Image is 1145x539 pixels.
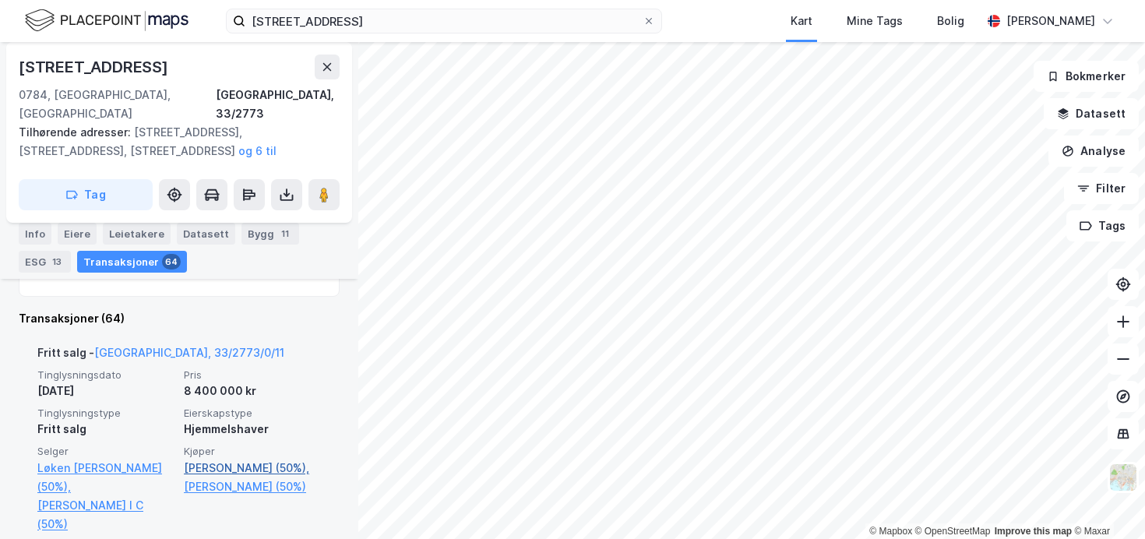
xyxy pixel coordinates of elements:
div: Mine Tags [847,12,903,30]
div: 0784, [GEOGRAPHIC_DATA], [GEOGRAPHIC_DATA] [19,86,216,123]
button: Bokmerker [1034,61,1139,92]
div: [GEOGRAPHIC_DATA], 33/2773 [216,86,340,123]
div: Bygg [241,223,299,245]
div: 8 400 000 kr [184,382,321,400]
button: Tags [1066,210,1139,241]
button: Filter [1064,173,1139,204]
span: Eierskapstype [184,407,321,420]
button: Datasett [1044,98,1139,129]
div: Leietakere [103,223,171,245]
div: Eiere [58,223,97,245]
div: Bolig [937,12,964,30]
div: Kontrollprogram for chat [1067,464,1145,539]
span: Tinglysningsdato [37,368,174,382]
a: OpenStreetMap [915,526,991,537]
span: Kjøper [184,445,321,458]
span: Pris [184,368,321,382]
div: Info [19,223,51,245]
span: Tilhørende adresser: [19,125,134,139]
div: Transaksjoner (64) [19,309,340,328]
div: 11 [277,226,293,241]
div: [DATE] [37,382,174,400]
a: [PERSON_NAME] (50%) [184,477,321,496]
div: Fritt salg [37,420,174,439]
a: Løken [PERSON_NAME] (50%), [37,459,174,496]
span: Tinglysningstype [37,407,174,420]
div: Transaksjoner [77,251,187,273]
iframe: Chat Widget [1067,464,1145,539]
a: [PERSON_NAME] I C (50%) [37,496,174,534]
div: 64 [162,254,181,269]
div: [STREET_ADDRESS], [STREET_ADDRESS], [STREET_ADDRESS] [19,123,327,160]
a: [GEOGRAPHIC_DATA], 33/2773/0/11 [94,346,284,359]
a: Improve this map [995,526,1072,537]
div: Datasett [177,223,235,245]
button: Analyse [1048,136,1139,167]
div: [PERSON_NAME] [1006,12,1095,30]
button: Tag [19,179,153,210]
div: Kart [791,12,812,30]
input: Søk på adresse, matrikkel, gårdeiere, leietakere eller personer [245,9,643,33]
img: Z [1108,463,1138,492]
div: ESG [19,251,71,273]
a: Mapbox [869,526,912,537]
span: Selger [37,445,174,458]
div: Fritt salg - [37,343,284,368]
div: 13 [49,254,65,269]
img: logo.f888ab2527a4732fd821a326f86c7f29.svg [25,7,188,34]
div: [STREET_ADDRESS] [19,55,171,79]
div: Hjemmelshaver [184,420,321,439]
a: [PERSON_NAME] (50%), [184,459,321,477]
